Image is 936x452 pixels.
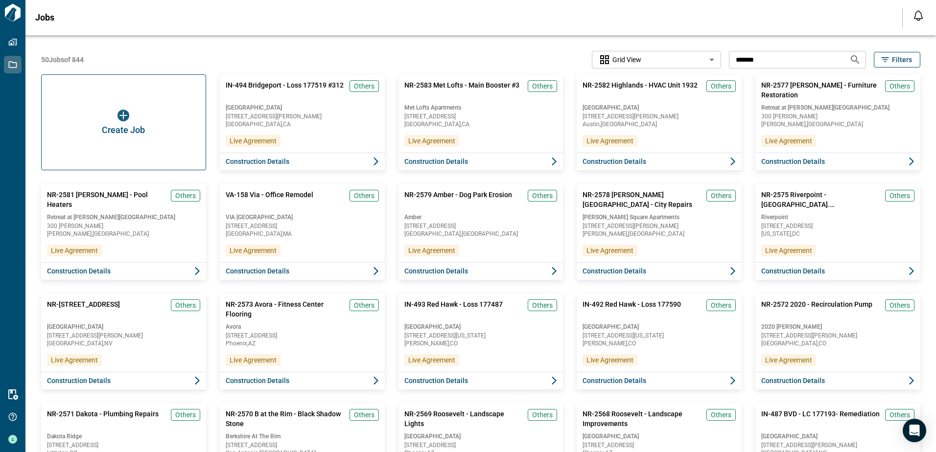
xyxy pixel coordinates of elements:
button: Construction Details [220,372,385,389]
span: Amber [404,213,558,221]
span: [GEOGRAPHIC_DATA] , CA [226,121,379,127]
span: [PERSON_NAME] , CO [583,340,736,346]
span: [STREET_ADDRESS] [761,223,914,229]
span: [GEOGRAPHIC_DATA] [761,432,914,440]
span: Others [889,300,910,310]
span: [GEOGRAPHIC_DATA] [47,323,200,331]
span: Live Agreement [408,136,455,146]
span: NR-2572 2020 - Recirculation Pump [761,299,872,319]
span: [STREET_ADDRESS] [404,223,558,229]
span: Others [711,410,731,420]
span: Construction Details [761,157,825,166]
span: Live Agreement [765,355,812,365]
span: Live Agreement [765,136,812,146]
span: Construction Details [226,376,289,385]
span: Others [532,300,553,310]
span: Berkshire At The Rim [226,432,379,440]
span: NR-2571 Dakota - Plumbing Repairs [47,409,159,429]
span: Avora [226,323,379,331]
span: [GEOGRAPHIC_DATA] [583,432,736,440]
span: Others [354,81,374,91]
span: Construction Details [761,376,825,385]
span: [PERSON_NAME] , CO [404,340,558,346]
span: 300 [PERSON_NAME] [47,223,200,229]
button: Construction Details [398,372,563,389]
span: [STREET_ADDRESS][PERSON_NAME] [583,113,736,119]
span: NR-2582 Highlands - HVAC Unit 1932 [583,80,698,100]
span: VA-158 Via - Office Remodel [226,190,313,209]
span: Filters [892,55,912,65]
span: Others [354,191,374,201]
span: NR-[STREET_ADDRESS] [47,299,120,319]
span: Others [354,300,374,310]
span: Dakota Ridge [47,432,200,440]
button: Construction Details [220,262,385,280]
span: NR-2578 [PERSON_NAME][GEOGRAPHIC_DATA] - City Repairs [583,190,702,209]
span: NR-2579 Amber - Dog Park Erosion [404,190,512,209]
span: Construction Details [404,157,468,166]
span: Construction Details [761,266,825,276]
span: Riverpoint [761,213,914,221]
button: Construction Details [41,372,206,389]
span: Live Agreement [408,355,455,365]
span: Others [354,410,374,420]
span: VIA [GEOGRAPHIC_DATA] [226,213,379,221]
span: NR-2581 [PERSON_NAME] - Pool Heaters [47,190,167,209]
span: Live Agreement [408,246,455,255]
span: [STREET_ADDRESS] [404,442,558,448]
span: [STREET_ADDRESS][US_STATE] [404,333,558,339]
button: Search jobs [845,50,865,69]
span: [STREET_ADDRESS] [226,442,379,448]
span: Construction Details [583,157,646,166]
span: [GEOGRAPHIC_DATA] , CA [404,121,558,127]
span: [STREET_ADDRESS] [583,442,736,448]
div: Open Intercom Messenger [903,419,926,442]
span: Construction Details [583,266,646,276]
img: icon button [117,110,129,121]
button: Construction Details [41,262,206,280]
span: [GEOGRAPHIC_DATA] [226,104,379,112]
span: Others [532,410,553,420]
span: Live Agreement [586,355,633,365]
span: Live Agreement [51,246,98,255]
span: NR-2583 Met Lofts - Main Booster #3 [404,80,519,100]
button: Construction Details [755,153,920,170]
span: Live Agreement [586,246,633,255]
span: Retreat at [PERSON_NAME][GEOGRAPHIC_DATA] [47,213,200,221]
span: [GEOGRAPHIC_DATA] [583,323,736,331]
button: Construction Details [577,153,742,170]
span: Others [711,191,731,201]
span: Live Agreement [51,355,98,365]
span: Retreat at [PERSON_NAME][GEOGRAPHIC_DATA] [761,104,914,112]
span: Phoenix , AZ [226,340,379,346]
button: Construction Details [755,372,920,389]
span: Construction Details [404,266,468,276]
span: Construction Details [226,266,289,276]
span: [US_STATE] , DC [761,231,914,237]
span: [STREET_ADDRESS][PERSON_NAME] [761,442,914,448]
button: Construction Details [755,262,920,280]
span: NR-2570 B at the Rim - Black Shadow Stone [226,409,346,429]
span: Grid View [612,55,641,65]
span: NR-2573 Avora - Fitness Center Flooring [226,299,346,319]
span: Others [889,81,910,91]
span: [STREET_ADDRESS] [226,223,379,229]
span: Austin , [GEOGRAPHIC_DATA] [583,121,736,127]
span: [PERSON_NAME] Square Apartments [583,213,736,221]
span: Live Agreement [230,355,277,365]
span: Others [175,300,196,310]
span: Live Agreement [765,246,812,255]
span: Construction Details [583,376,646,385]
span: Live Agreement [230,246,277,255]
span: [STREET_ADDRESS][PERSON_NAME] [226,113,379,119]
span: Jobs [35,13,54,23]
span: Others [889,191,910,201]
div: Without label [592,50,721,70]
button: Construction Details [398,262,563,280]
span: IN-494 Bridgeport - Loss 177519 #312 [226,80,344,100]
button: Construction Details [398,153,563,170]
span: NR-2568 Roosevelt - Landscape Improvements [583,409,702,429]
span: NR-2575 Riverpoint - [GEOGRAPHIC_DATA]. [GEOGRAPHIC_DATA] [761,190,881,209]
span: Others [711,300,731,310]
span: [STREET_ADDRESS] [226,333,379,339]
